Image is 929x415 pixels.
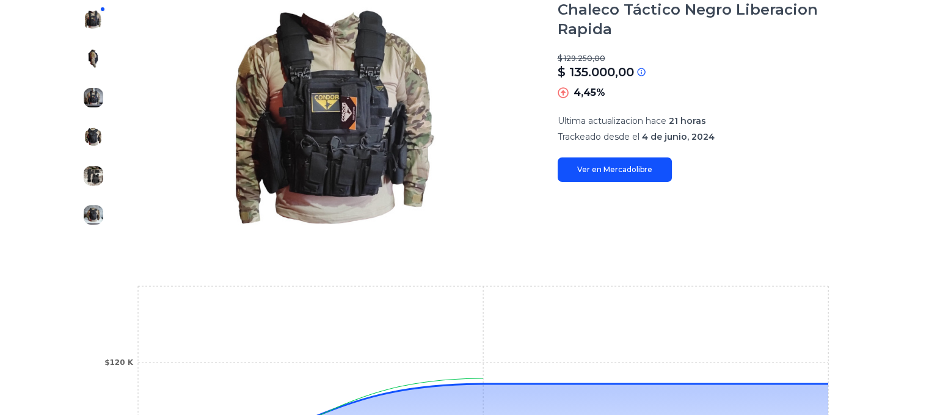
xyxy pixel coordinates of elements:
span: 21 horas [669,115,706,126]
a: Ver en Mercadolibre [558,157,672,182]
img: Chaleco Táctico Negro Liberacion Rapida [84,205,103,225]
p: 4,45% [574,85,605,100]
img: Chaleco Táctico Negro Liberacion Rapida [84,49,103,68]
img: Chaleco Táctico Negro Liberacion Rapida [84,166,103,186]
p: $ 135.000,00 [558,63,634,81]
span: 4 de junio, 2024 [642,131,715,142]
p: $ 129.250,00 [558,54,856,63]
span: Trackeado desde el [558,131,639,142]
img: Chaleco Táctico Negro Liberacion Rapida [84,10,103,29]
img: Chaleco Táctico Negro Liberacion Rapida [84,88,103,107]
img: Chaleco Táctico Negro Liberacion Rapida [84,127,103,146]
span: Ultima actualizacion hace [558,115,666,126]
tspan: $120 K [104,358,134,367]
